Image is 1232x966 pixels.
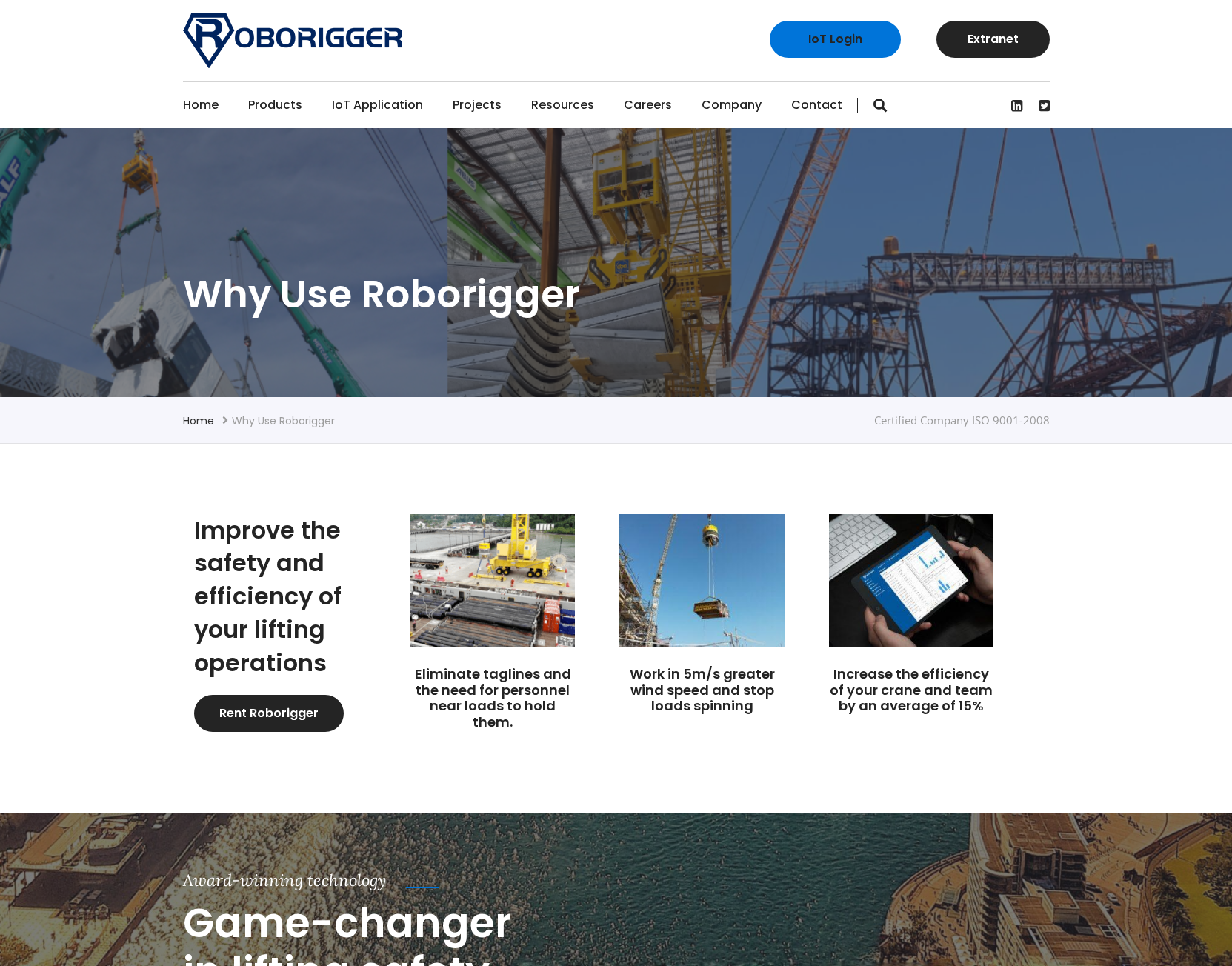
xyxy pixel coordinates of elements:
[415,664,571,731] a: Eliminate taglines and the need for personnel near loads to hold them.
[183,269,1050,319] h1: Why use Roborigger
[624,82,672,128] a: Careers
[194,514,367,680] h2: Improve the safety and efficiency of your lifting operations
[194,695,344,732] a: Rent Roborigger
[183,82,219,128] a: Home
[702,82,762,128] a: Company
[770,21,901,58] a: IoT Login
[232,412,335,430] li: Why use Roborigger
[619,514,784,647] img: Roborigger load control device for crane lifting on Alec's One Zaabeel site
[630,664,775,715] a: Work in 5m/s greater wind speed and stop loads spinning
[830,664,993,715] a: Increase the efficiency of your crane and team by an average of 15%
[183,869,386,892] div: Award-winning technology
[453,82,502,128] a: Projects
[874,410,1050,430] div: Certified Company ISO 9001-2008
[183,13,402,68] img: Roborigger
[791,82,842,128] a: Contact
[183,413,214,428] a: Home
[248,82,302,128] a: Products
[936,21,1050,58] a: Extranet
[332,82,423,128] a: IoT Application
[531,82,594,128] a: Resources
